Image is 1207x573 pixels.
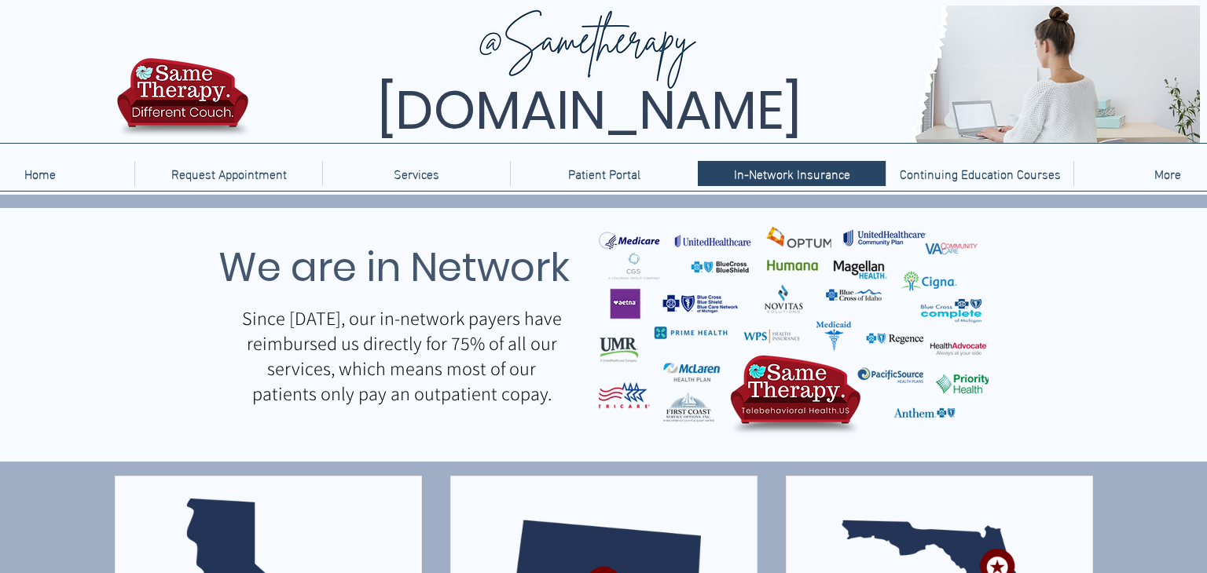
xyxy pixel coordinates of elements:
div: Services [322,161,510,186]
img: TelebehavioralHealth.US In-Network Insurances [599,213,989,441]
p: Request Appointment [163,161,295,186]
p: Continuing Education Courses [892,161,1069,186]
img: TBH.US [112,56,253,148]
a: Request Appointment [134,161,322,186]
p: In-Network Insurance [726,161,858,186]
span: [DOMAIN_NAME] [377,73,802,148]
img: Same Therapy, Different Couch. TelebehavioralHealth.US [252,5,1200,143]
p: Services [386,161,447,186]
a: Continuing Education Courses [886,161,1073,186]
span: We are in Network [218,239,570,295]
p: Since [DATE], our in-network payers have reimbursed us directly for 75% of all our services, whic... [239,305,564,406]
p: More [1146,161,1189,186]
a: In-Network Insurance [698,161,886,186]
a: Patient Portal [510,161,698,186]
p: Home [17,161,64,186]
p: Patient Portal [560,161,648,186]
